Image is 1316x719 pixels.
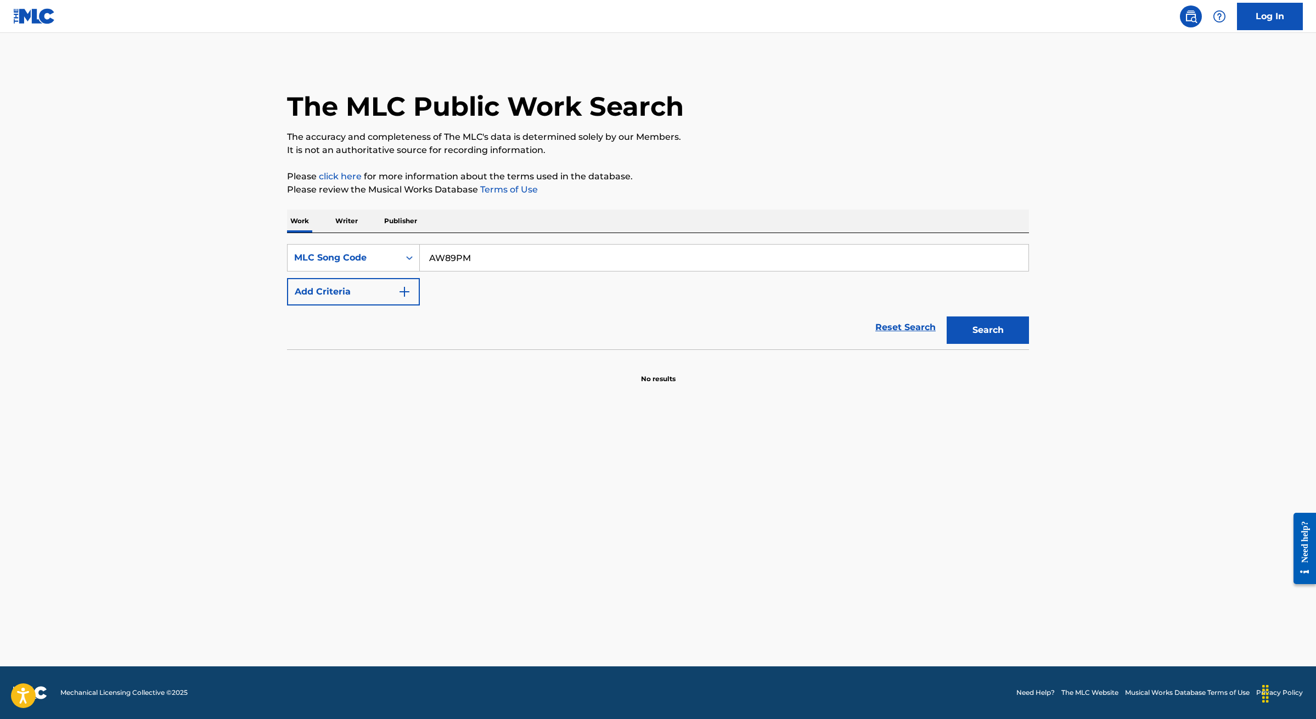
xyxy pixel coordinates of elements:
p: Publisher [381,210,420,233]
img: MLC Logo [13,8,55,24]
p: Work [287,210,312,233]
a: Public Search [1180,5,1202,27]
a: Terms of Use [478,184,538,195]
a: Log In [1237,3,1303,30]
a: click here [319,171,362,182]
p: It is not an authoritative source for recording information. [287,144,1029,157]
button: Search [947,316,1029,344]
p: Please for more information about the terms used in the database. [287,170,1029,183]
div: MLC Song Code [294,251,393,264]
a: Privacy Policy [1256,688,1303,698]
button: Add Criteria [287,278,420,305]
a: Reset Search [870,315,941,339]
span: Mechanical Licensing Collective © 2025 [60,688,188,698]
div: Help [1208,5,1230,27]
img: logo [13,686,47,699]
div: Drag [1257,677,1274,710]
img: help [1213,10,1226,23]
form: Search Form [287,244,1029,349]
iframe: Chat Widget [1261,666,1316,719]
a: Musical Works Database Terms of Use [1125,688,1250,698]
p: Writer [332,210,361,233]
p: Please review the Musical Works Database [287,183,1029,196]
iframe: Resource Center [1285,504,1316,592]
p: The accuracy and completeness of The MLC's data is determined solely by our Members. [287,131,1029,144]
a: Need Help? [1016,688,1055,698]
h1: The MLC Public Work Search [287,90,684,123]
a: The MLC Website [1061,688,1118,698]
img: search [1184,10,1197,23]
img: 9d2ae6d4665cec9f34b9.svg [398,285,411,298]
p: No results [641,361,676,384]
